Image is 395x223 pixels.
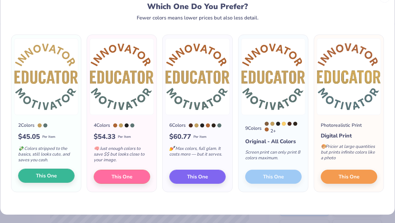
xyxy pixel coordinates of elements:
[137,15,259,20] div: Fewer colors means lower prices but also less detail.
[38,123,42,127] div: 7407 C
[43,123,47,127] div: 5487 C
[321,140,377,168] div: Pricier at large quantities but prints infinite colors like a photo
[200,123,204,127] div: Neutral Black C
[94,170,150,184] button: This One
[169,170,226,184] button: This One
[276,122,280,126] div: Neutral Black C
[94,132,116,142] span: $ 54.33
[339,173,359,181] span: This One
[36,172,57,180] span: This One
[169,142,226,164] div: Max colors, full glam. It costs more — but it serves.
[288,122,292,126] div: 4625 C
[321,144,326,150] span: 🎨
[94,122,110,129] div: 4 Colors
[282,122,286,126] div: 134 C
[265,127,269,131] div: 7566 C
[90,38,154,115] img: 4 color option
[169,122,186,129] div: 6 Colors
[317,38,381,115] img: Photorealistic preview
[42,134,55,140] span: Per Item
[245,137,302,146] div: Original - All Colors
[217,123,221,127] div: 5487 C
[169,132,191,142] span: $ 60.77
[94,146,99,152] span: 🧠
[18,122,35,129] div: 2 Colors
[18,132,40,142] span: $ 45.05
[18,142,75,170] div: Colors stripped to the basics, still looks cute, and saves you cash.
[206,123,210,127] div: 7566 C
[18,169,75,183] button: This One
[321,170,377,184] button: This One
[119,123,123,127] div: 7407 C
[212,123,216,127] div: Black 4 C
[193,134,207,140] span: Per Item
[265,122,269,126] div: 7505 C
[118,134,131,140] span: Per Item
[125,123,129,127] div: Neutral Black C
[245,125,262,132] div: 9 Colors
[94,142,150,170] div: Just enough colors to save $$ but looks close to your image.
[270,122,274,126] div: 7407 C
[113,123,117,127] div: 7566 C
[187,173,208,181] span: This One
[241,38,305,115] img: 9 color option
[130,123,134,127] div: 5487 C
[245,146,302,168] div: Screen print can only print 8 colors maximum.
[194,123,199,127] div: 7407 C
[18,146,24,152] span: 💸
[169,146,175,152] span: 💅
[265,122,302,134] div: 2 +
[165,38,229,115] img: 6 color option
[189,123,193,127] div: 4625 C
[321,132,377,140] div: Digital Print
[19,2,377,11] div: Which One Do You Prefer?
[14,38,78,115] img: 2 color option
[293,122,297,126] div: Black 4 C
[112,173,132,181] span: This One
[321,122,362,129] div: Photorealistic Print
